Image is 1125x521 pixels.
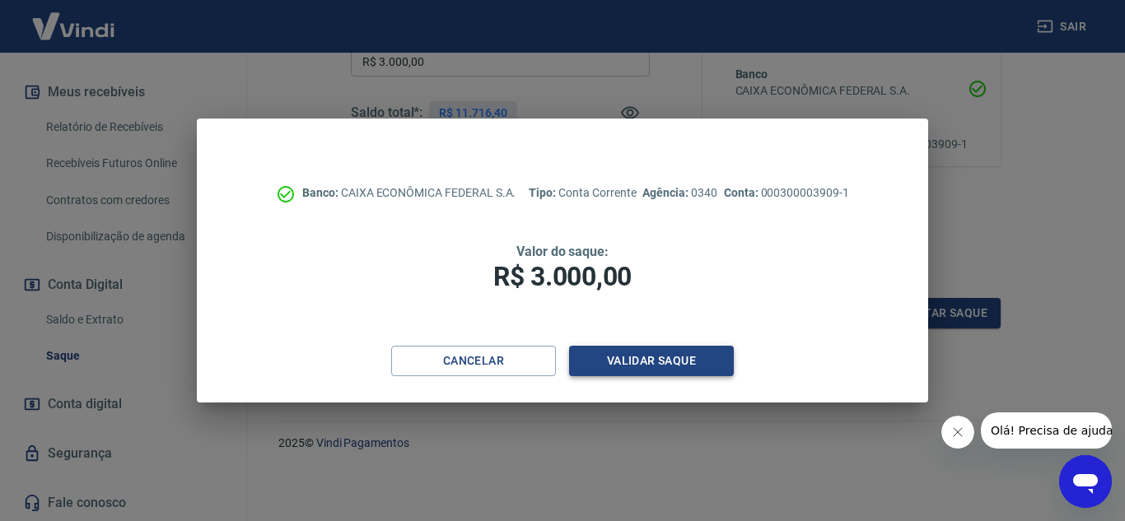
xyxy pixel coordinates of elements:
iframe: Botão para abrir a janela de mensagens [1059,455,1112,508]
span: Banco: [302,186,341,199]
iframe: Mensagem da empresa [981,412,1112,449]
button: Cancelar [391,346,556,376]
span: Tipo: [529,186,558,199]
span: Valor do saque: [516,244,609,259]
iframe: Fechar mensagem [941,416,974,449]
span: R$ 3.000,00 [493,261,632,292]
p: 000300003909-1 [724,184,849,202]
p: Conta Corrente [529,184,636,202]
p: CAIXA ECONÔMICA FEDERAL S.A. [302,184,516,202]
p: 0340 [642,184,717,202]
span: Agência: [642,186,691,199]
span: Olá! Precisa de ajuda? [10,12,138,25]
span: Conta: [724,186,761,199]
button: Validar saque [569,346,734,376]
